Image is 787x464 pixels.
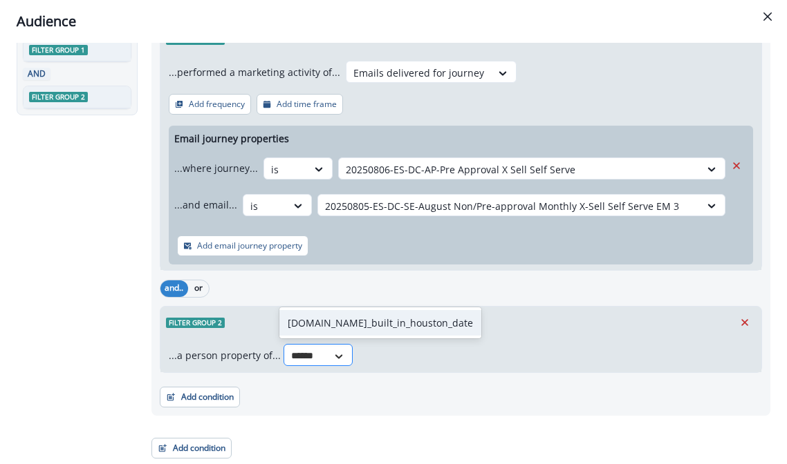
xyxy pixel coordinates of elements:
[169,94,251,115] button: Add frequency
[29,45,88,55] span: Filter group 1
[29,92,88,102] span: Filter group 2
[257,94,343,115] button: Add time frame
[174,197,237,212] p: ...and email...
[177,235,308,256] button: Add email journey property
[277,99,337,109] p: Add time frame
[197,241,302,251] p: Add email journey property
[189,99,245,109] p: Add frequency
[725,155,748,176] button: Remove
[734,312,756,333] button: Remove
[188,280,209,297] button: or
[160,280,188,297] button: and..
[151,438,232,458] button: Add condition
[26,68,48,80] p: AND
[174,161,258,175] p: ...where journey...
[169,348,281,362] p: ...a person property of...
[160,387,240,407] button: Add condition
[279,310,481,336] div: [DOMAIN_NAME]_built_in_houston_date
[757,6,779,28] button: Close
[17,11,770,32] div: Audience
[174,131,289,146] p: Email journey properties
[169,65,340,79] p: ...performed a marketing activity of...
[166,318,225,328] span: Filter group 2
